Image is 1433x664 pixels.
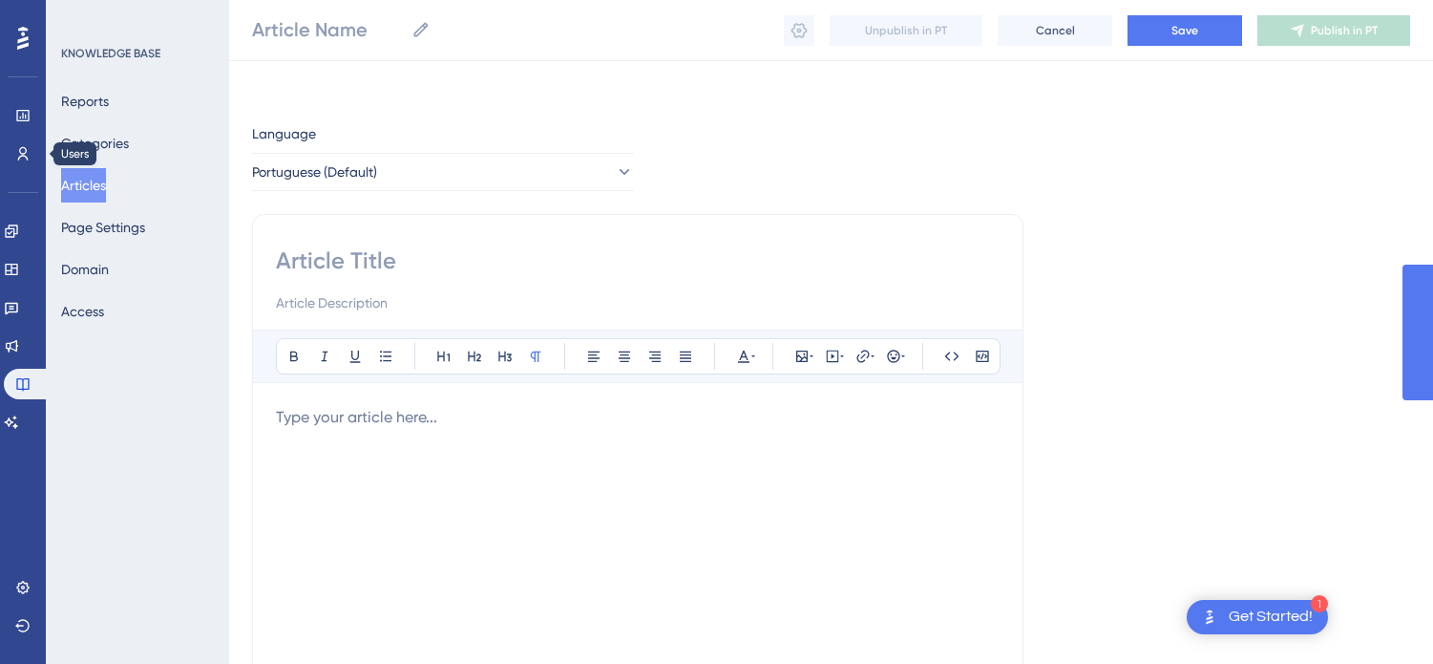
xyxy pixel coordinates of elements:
div: KNOWLEDGE BASE [61,46,160,61]
span: Portuguese (Default) [252,161,377,183]
iframe: UserGuiding AI Assistant Launcher [1353,589,1410,646]
button: Page Settings [61,210,145,245]
button: Save [1127,15,1242,46]
button: Access [61,294,104,329]
button: Publish in PT [1257,15,1410,46]
button: Cancel [998,15,1112,46]
button: Domain [61,252,109,287]
div: 1 [1311,595,1328,612]
button: Reports [61,84,109,118]
button: Portuguese (Default) [252,153,634,191]
input: Article Description [276,291,1000,314]
span: Save [1171,23,1198,38]
div: Get Started! [1229,607,1313,628]
div: Open Get Started! checklist, remaining modules: 1 [1187,600,1328,634]
span: Publish in PT [1311,23,1378,38]
button: Articles [61,168,106,203]
span: Unpublish in PT [865,23,947,38]
span: Cancel [1036,23,1075,38]
button: Unpublish in PT [830,15,982,46]
img: launcher-image-alternative-text [1198,606,1221,629]
input: Article Name [252,16,404,43]
input: Article Title [276,246,1000,276]
span: Language [252,122,316,145]
button: Categories [61,126,129,161]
